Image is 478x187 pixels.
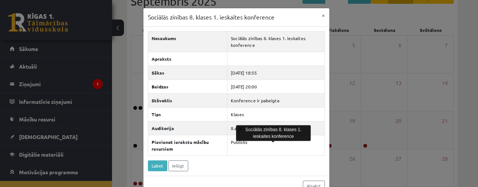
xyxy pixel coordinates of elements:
[227,121,325,135] td: 8.a JK klase
[317,8,329,22] button: ×
[227,31,325,52] td: Sociālās zinības 8. klases 1. ieskaites konference
[148,13,274,22] h3: Sociālās zinības 8. klases 1. ieskaites konference
[227,135,325,156] td: Publisks
[227,107,325,121] td: Klases
[148,52,227,66] th: Apraksts
[148,79,227,93] th: Beidzas
[148,66,227,79] th: Sākas
[148,135,227,156] th: Pievienot ierakstu mācību resursiem
[148,121,227,135] th: Auditorija
[227,93,325,107] td: Konference ir pabeigta
[227,79,325,93] td: [DATE] 20:00
[148,160,167,171] a: Labot
[168,160,188,171] a: Ielūgt
[227,66,325,79] td: [DATE] 18:55
[148,93,227,107] th: Stāvoklis
[148,31,227,52] th: Nosaukums
[148,107,227,121] th: Tips
[236,125,311,141] div: Sociālās zinības 8. klases 1. ieskaites konference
